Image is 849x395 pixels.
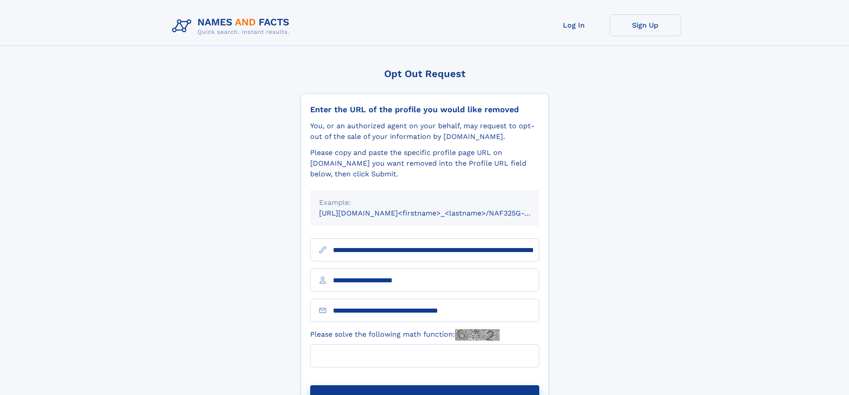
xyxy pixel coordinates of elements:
div: Enter the URL of the profile you would like removed [310,105,539,114]
div: Please copy and paste the specific profile page URL on [DOMAIN_NAME] you want removed into the Pr... [310,147,539,179]
a: Sign Up [610,14,681,36]
div: Opt Out Request [301,68,549,79]
div: Example: [319,197,530,208]
div: You, or an authorized agent on your behalf, may request to opt-out of the sale of your informatio... [310,121,539,142]
img: Logo Names and Facts [168,14,297,38]
small: [URL][DOMAIN_NAME]<firstname>_<lastname>/NAF325G-xxxxxxxx [319,209,556,217]
a: Log In [538,14,610,36]
label: Please solve the following math function: [310,329,500,341]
